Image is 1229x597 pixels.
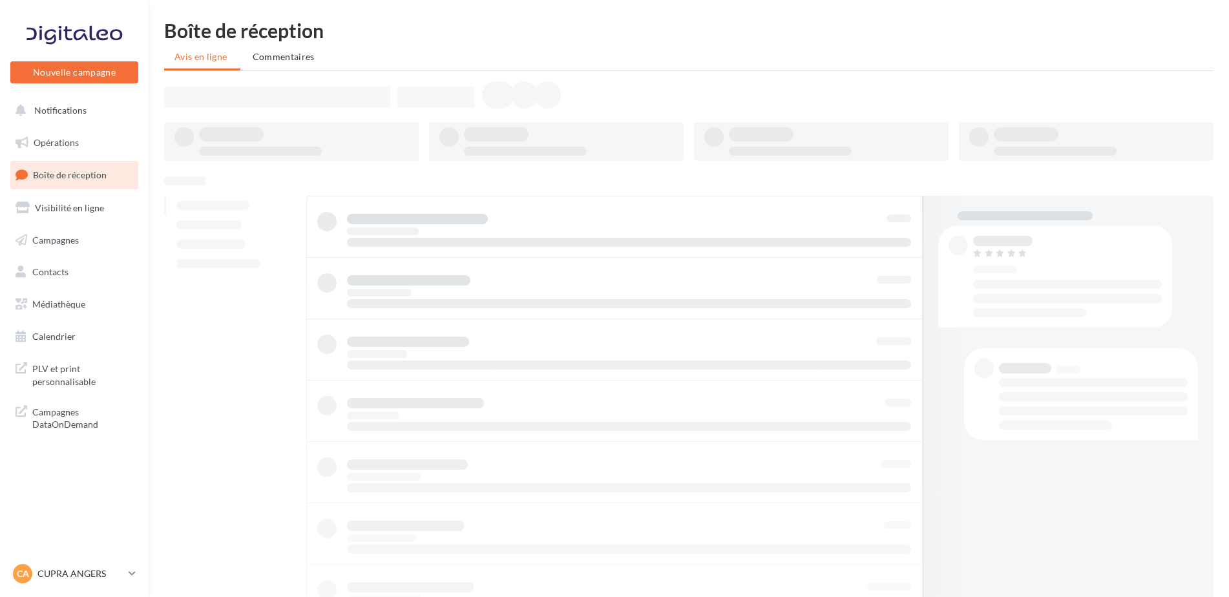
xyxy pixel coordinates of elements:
[8,398,141,436] a: Campagnes DataOnDemand
[10,561,138,586] a: CA CUPRA ANGERS
[17,567,29,580] span: CA
[253,51,315,62] span: Commentaires
[32,403,133,431] span: Campagnes DataOnDemand
[164,21,1213,40] div: Boîte de réception
[32,331,76,342] span: Calendrier
[33,169,107,180] span: Boîte de réception
[8,291,141,318] a: Médiathèque
[8,129,141,156] a: Opérations
[32,234,79,245] span: Campagnes
[34,105,87,116] span: Notifications
[8,194,141,222] a: Visibilité en ligne
[8,227,141,254] a: Campagnes
[32,266,68,277] span: Contacts
[35,202,104,213] span: Visibilité en ligne
[34,137,79,148] span: Opérations
[37,567,123,580] p: CUPRA ANGERS
[10,61,138,83] button: Nouvelle campagne
[8,161,141,189] a: Boîte de réception
[8,355,141,393] a: PLV et print personnalisable
[8,97,136,124] button: Notifications
[8,258,141,286] a: Contacts
[32,360,133,388] span: PLV et print personnalisable
[8,323,141,350] a: Calendrier
[32,298,85,309] span: Médiathèque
